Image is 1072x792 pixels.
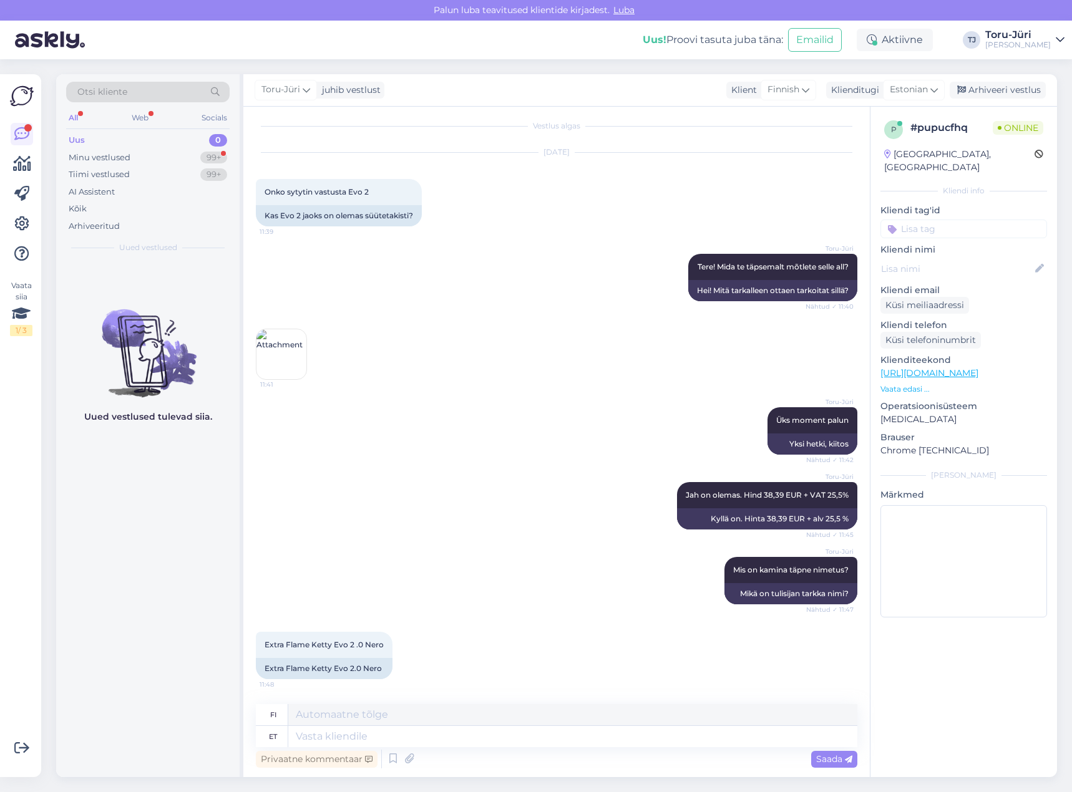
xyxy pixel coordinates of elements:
div: Küsi telefoninumbrit [880,332,981,349]
div: [GEOGRAPHIC_DATA], [GEOGRAPHIC_DATA] [884,148,1035,174]
div: TJ [963,31,980,49]
div: juhib vestlust [317,84,381,97]
div: Aktiivne [857,29,933,51]
div: Privaatne kommentaar [256,751,378,768]
img: Askly Logo [10,84,34,108]
div: 99+ [200,168,227,181]
p: [MEDICAL_DATA] [880,413,1047,426]
span: Toru-Jüri [807,472,854,481]
p: Kliendi telefon [880,319,1047,332]
p: Vaata edasi ... [880,384,1047,395]
div: fi [270,704,276,725]
span: Tere! Mida te täpsemalt mõtlete selle all? [698,262,849,271]
span: Nähtud ✓ 11:40 [806,302,854,311]
span: Toru-Jüri [807,397,854,407]
p: Kliendi tag'id [880,204,1047,217]
a: Toru-Jüri[PERSON_NAME] [985,30,1065,50]
div: Kas Evo 2 jaoks on olemas süütetakisti? [256,205,422,226]
span: 11:39 [260,227,306,236]
span: Nähtud ✓ 11:42 [806,455,854,465]
span: Saada [816,753,852,765]
div: # pupucfhq [910,120,993,135]
div: AI Assistent [69,186,115,198]
div: Kliendi info [880,185,1047,196]
span: Toru-Jüri [261,83,300,97]
span: Nähtud ✓ 11:47 [806,605,854,614]
span: Finnish [767,83,799,97]
div: All [66,110,80,126]
b: Uus! [643,34,666,46]
span: Estonian [890,83,928,97]
span: Otsi kliente [77,85,127,99]
div: Extra Flame Ketty Evo 2.0 Nero [256,658,392,679]
span: Mis on kamina täpne nimetus? [733,565,849,574]
p: Klienditeekond [880,354,1047,367]
img: Attachment [256,329,306,379]
div: 99+ [200,152,227,164]
div: Toru-Jüri [985,30,1051,40]
div: Yksi hetki, kiitos [767,433,857,455]
span: Jah on olemas. Hind 38,39 EUR + VAT 25,5% [686,490,849,500]
div: Minu vestlused [69,152,130,164]
p: Chrome [TECHNICAL_ID] [880,444,1047,457]
div: Küsi meiliaadressi [880,297,969,314]
span: p [891,125,897,134]
div: [PERSON_NAME] [985,40,1051,50]
input: Lisa tag [880,220,1047,238]
span: Toru-Jüri [807,244,854,253]
span: 11:41 [260,380,307,389]
p: Brauser [880,431,1047,444]
div: Uus [69,134,85,147]
div: Klient [726,84,757,97]
div: Arhiveeritud [69,220,120,233]
div: Klienditugi [826,84,879,97]
p: Kliendi nimi [880,243,1047,256]
input: Lisa nimi [881,262,1033,276]
span: Luba [610,4,638,16]
div: Vaata siia [10,280,32,336]
p: Märkmed [880,488,1047,501]
div: [DATE] [256,147,857,158]
div: Arhiveeri vestlus [950,82,1046,99]
div: Mikä on tulisijan tarkka nimi? [724,583,857,604]
button: Emailid [788,28,842,52]
span: Online [993,121,1043,135]
span: Üks moment palun [776,415,849,425]
div: Kõik [69,203,87,215]
div: Kyllä on. Hinta 38,39 EUR + alv 25,5 % [677,508,857,529]
div: 1 / 3 [10,325,32,336]
div: Socials [199,110,230,126]
span: Extra Flame Ketty Evo 2 .0 Nero [265,640,384,649]
div: 0 [209,134,227,147]
div: Proovi tasuta juba täna: [643,32,783,47]
span: Toru-Jüri [807,547,854,556]
p: Uued vestlused tulevad siia. [84,410,212,423]
div: Tiimi vestlused [69,168,130,181]
div: Hei! Mitä tarkalleen ottaen tarkoitat sillä? [688,280,857,301]
img: No chats [56,287,240,399]
span: Uued vestlused [119,242,177,253]
div: Web [129,110,151,126]
div: et [269,726,277,747]
div: [PERSON_NAME] [880,470,1047,481]
span: Onko sytytin vastusta Evo 2 [265,187,369,196]
span: Nähtud ✓ 11:45 [806,530,854,539]
p: Kliendi email [880,284,1047,297]
a: [URL][DOMAIN_NAME] [880,367,978,379]
span: 11:48 [260,680,306,689]
p: Operatsioonisüsteem [880,400,1047,413]
div: Vestlus algas [256,120,857,132]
